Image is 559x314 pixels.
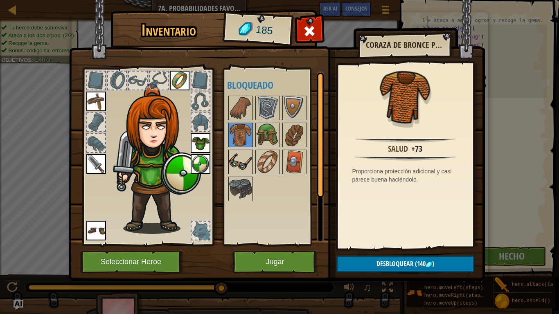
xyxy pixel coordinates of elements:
h2: Coraza de Bronce Pulida [366,40,443,49]
img: portrait.png [229,150,252,173]
img: portrait.png [283,96,306,119]
button: Seleccionar Heroe [80,251,184,273]
h1: Inventario [117,22,221,39]
img: portrait.png [283,123,306,146]
img: portrait.png [379,70,432,123]
img: portrait.png [229,177,252,200]
img: portrait.png [86,92,106,111]
div: +73 [411,143,422,155]
button: Desbloquear(140) [336,256,474,272]
img: female.png [113,83,201,234]
img: portrait.png [191,154,210,174]
span: (140 [413,259,426,268]
img: gem.png [426,261,432,268]
img: portrait.png [256,150,279,173]
span: Desbloquear [376,259,413,268]
img: portrait.png [191,133,210,153]
img: hr.png [354,138,455,143]
img: hr.png [354,156,455,161]
span: 185 [255,22,273,38]
img: portrait.png [86,221,106,240]
img: portrait.png [229,123,252,146]
img: portrait.png [256,96,279,119]
button: Jugar [232,251,318,273]
img: portrait.png [256,123,279,146]
div: Salud [388,143,408,155]
h4: Bloqueado [227,80,324,90]
span: ) [432,259,434,268]
div: Proporciona protección adicional y casi parece buena haciéndolo. [352,167,462,184]
img: portrait.png [170,71,189,90]
img: portrait.png [229,96,252,119]
img: portrait.png [86,154,106,174]
img: portrait.png [283,150,306,173]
